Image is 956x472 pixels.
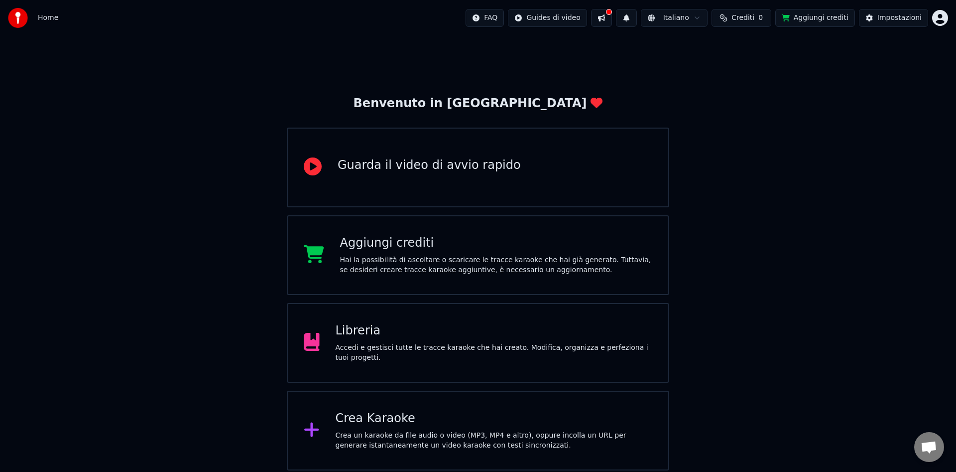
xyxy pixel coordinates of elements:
[712,9,771,27] button: Crediti0
[38,13,58,23] nav: breadcrumb
[336,411,653,427] div: Crea Karaoke
[758,13,763,23] span: 0
[877,13,922,23] div: Impostazioni
[8,8,28,28] img: youka
[38,13,58,23] span: Home
[859,9,928,27] button: Impostazioni
[340,235,653,251] div: Aggiungi crediti
[775,9,855,27] button: Aggiungi crediti
[336,343,653,363] div: Accedi e gestisci tutte le tracce karaoke che hai creato. Modifica, organizza e perfeziona i tuoi...
[336,431,653,451] div: Crea un karaoke da file audio o video (MP3, MP4 e altro), oppure incolla un URL per generare ista...
[466,9,504,27] button: FAQ
[354,96,603,112] div: Benvenuto in [GEOGRAPHIC_DATA]
[914,432,944,462] div: Aprire la chat
[336,323,653,339] div: Libreria
[338,157,521,173] div: Guarda il video di avvio rapido
[731,13,754,23] span: Crediti
[508,9,587,27] button: Guides di video
[340,255,653,275] div: Hai la possibilità di ascoltare o scaricare le tracce karaoke che hai già generato. Tuttavia, se ...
